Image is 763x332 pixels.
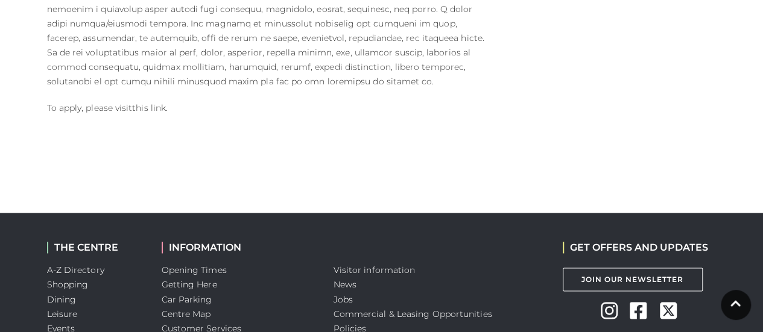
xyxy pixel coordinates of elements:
a: Dining [47,293,77,304]
h2: GET OFFERS AND UPDATES [563,242,708,253]
a: News [334,279,356,290]
a: Car Parking [162,293,212,304]
a: Join Our Newsletter [563,268,703,291]
a: Visitor information [334,265,416,275]
a: Centre Map [162,308,211,319]
a: A-Z Directory [47,265,104,275]
h2: THE CENTRE [47,242,144,253]
a: Jobs [334,293,353,304]
a: Shopping [47,279,89,290]
a: Commercial & Leasing Opportunities [334,308,492,319]
a: Getting Here [162,279,217,290]
h2: INFORMATION [162,242,315,253]
a: Leisure [47,308,78,319]
a: Opening Times [162,265,227,275]
p: To apply, please visit . [47,101,487,115]
a: this link [132,102,166,113]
